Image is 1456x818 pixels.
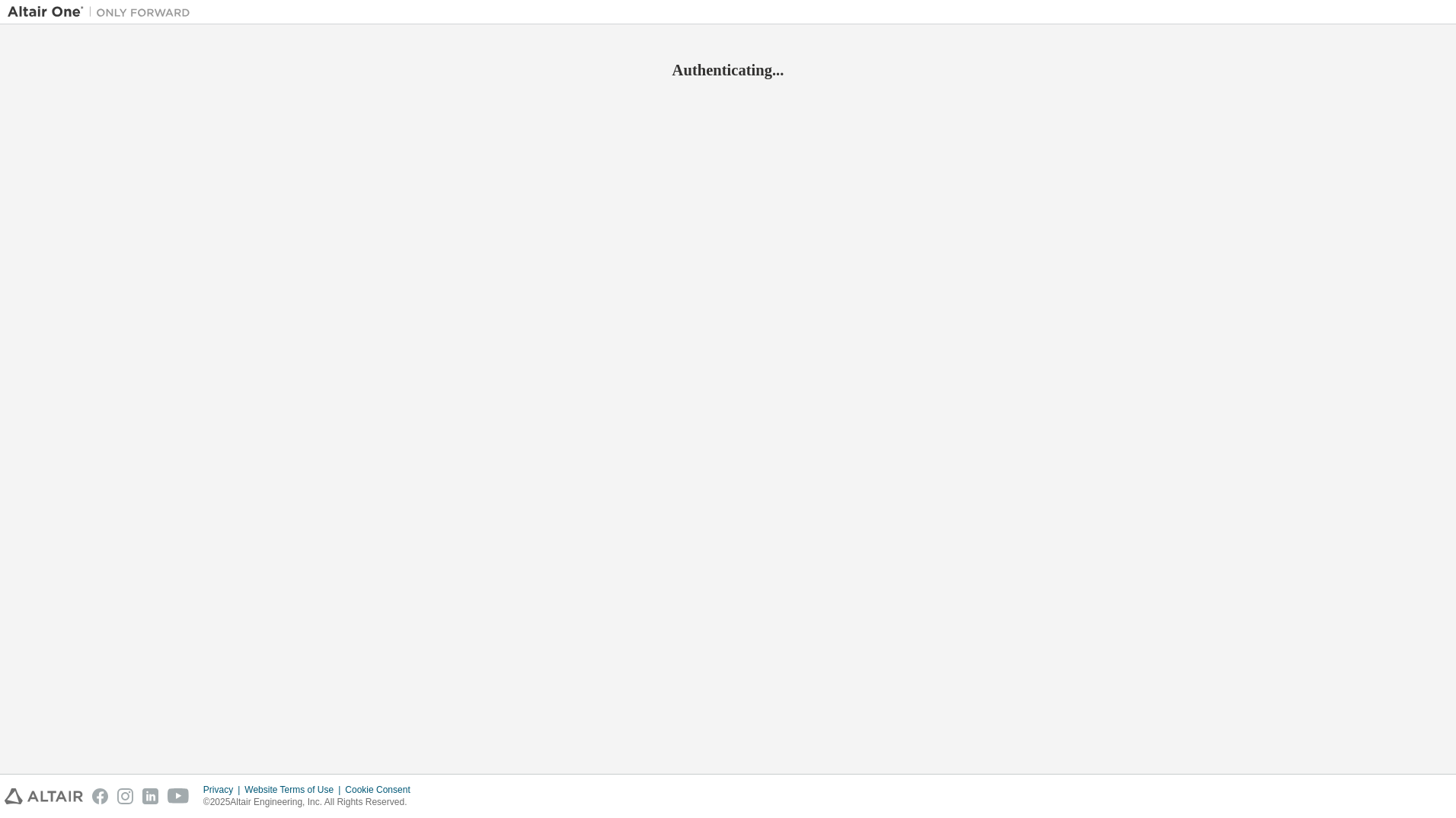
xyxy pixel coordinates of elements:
div: Cookie Consent [345,784,419,796]
img: youtube.svg [168,788,190,804]
div: Website Terms of Use [244,784,345,796]
img: facebook.svg [92,788,108,804]
h2: Authenticating... [8,60,1448,80]
img: linkedin.svg [142,788,158,804]
img: instagram.svg [117,788,133,804]
img: Altair One [8,5,198,20]
p: © 2025 Altair Engineering, Inc. All Rights Reserved. [203,796,420,809]
img: altair_logo.svg [5,788,83,804]
div: Privacy [203,784,244,796]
